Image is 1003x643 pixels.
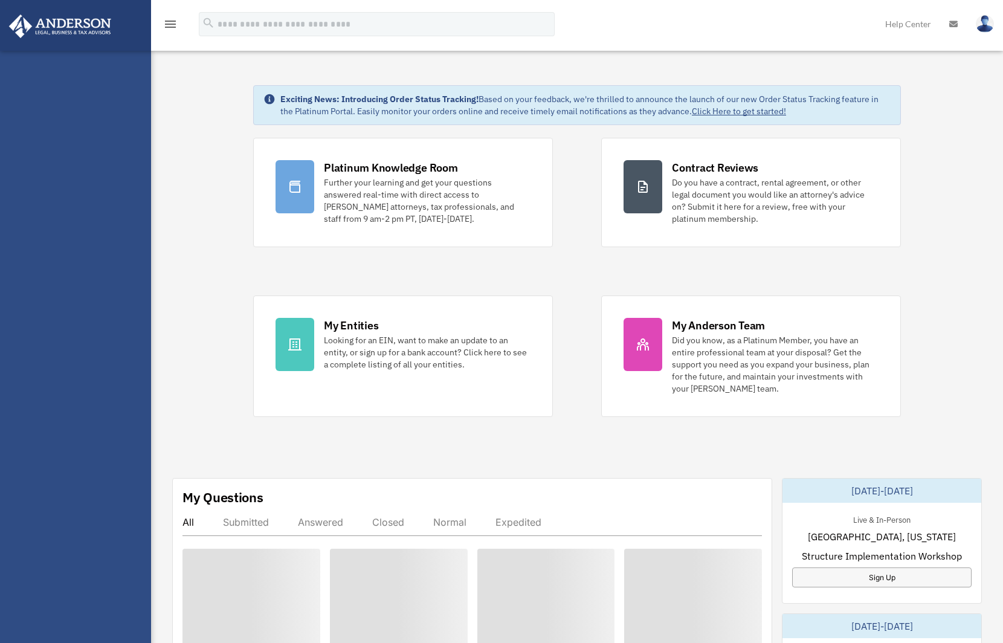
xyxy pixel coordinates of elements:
[802,549,962,563] span: Structure Implementation Workshop
[163,17,178,31] i: menu
[672,160,758,175] div: Contract Reviews
[672,334,879,395] div: Did you know, as a Platinum Member, you have an entire professional team at your disposal? Get th...
[324,334,531,370] div: Looking for an EIN, want to make an update to an entity, or sign up for a bank account? Click her...
[280,94,479,105] strong: Exciting News: Introducing Order Status Tracking!
[692,106,786,117] a: Click Here to get started!
[223,516,269,528] div: Submitted
[324,160,458,175] div: Platinum Knowledge Room
[372,516,404,528] div: Closed
[601,138,901,247] a: Contract Reviews Do you have a contract, rental agreement, or other legal document you would like...
[792,567,972,587] a: Sign Up
[782,479,981,503] div: [DATE]-[DATE]
[298,516,343,528] div: Answered
[808,529,956,544] span: [GEOGRAPHIC_DATA], [US_STATE]
[495,516,541,528] div: Expedited
[182,488,263,506] div: My Questions
[324,318,378,333] div: My Entities
[976,15,994,33] img: User Pic
[280,93,891,117] div: Based on your feedback, we're thrilled to announce the launch of our new Order Status Tracking fe...
[202,16,215,30] i: search
[253,296,553,417] a: My Entities Looking for an EIN, want to make an update to an entity, or sign up for a bank accoun...
[843,512,920,525] div: Live & In-Person
[782,614,981,638] div: [DATE]-[DATE]
[5,15,115,38] img: Anderson Advisors Platinum Portal
[433,516,466,528] div: Normal
[163,21,178,31] a: menu
[182,516,194,528] div: All
[324,176,531,225] div: Further your learning and get your questions answered real-time with direct access to [PERSON_NAM...
[672,318,765,333] div: My Anderson Team
[672,176,879,225] div: Do you have a contract, rental agreement, or other legal document you would like an attorney's ad...
[253,138,553,247] a: Platinum Knowledge Room Further your learning and get your questions answered real-time with dire...
[601,296,901,417] a: My Anderson Team Did you know, as a Platinum Member, you have an entire professional team at your...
